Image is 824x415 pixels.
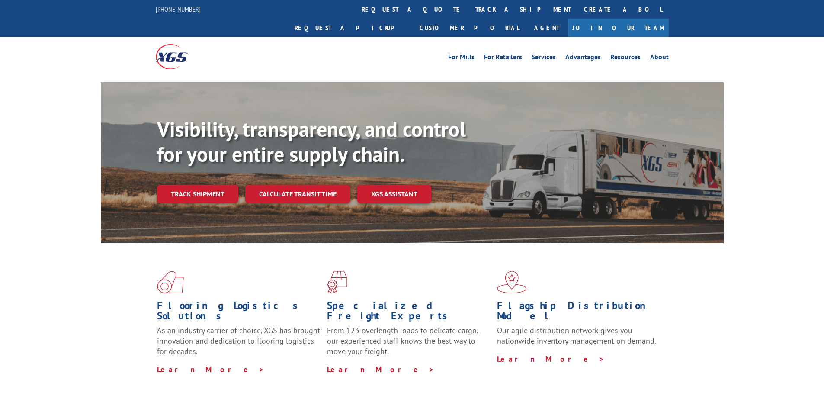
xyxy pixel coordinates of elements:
img: xgs-icon-flagship-distribution-model-red [497,271,527,293]
h1: Flagship Distribution Model [497,300,660,325]
a: For Mills [448,54,475,63]
b: Visibility, transparency, and control for your entire supply chain. [157,116,466,167]
img: xgs-icon-focused-on-flooring-red [327,271,347,293]
a: Learn More > [327,364,435,374]
a: [PHONE_NUMBER] [156,5,201,13]
span: Our agile distribution network gives you nationwide inventory management on demand. [497,325,656,346]
a: Services [532,54,556,63]
a: Customer Portal [413,19,526,37]
span: As an industry carrier of choice, XGS has brought innovation and dedication to flooring logistics... [157,325,320,356]
a: XGS ASSISTANT [357,185,431,203]
a: Track shipment [157,185,238,203]
a: Resources [610,54,641,63]
a: Request a pickup [288,19,413,37]
h1: Specialized Freight Experts [327,300,491,325]
a: About [650,54,669,63]
h1: Flooring Logistics Solutions [157,300,321,325]
a: Agent [526,19,568,37]
a: Learn More > [497,354,605,364]
img: xgs-icon-total-supply-chain-intelligence-red [157,271,184,293]
a: Advantages [565,54,601,63]
a: Calculate transit time [245,185,350,203]
p: From 123 overlength loads to delicate cargo, our experienced staff knows the best way to move you... [327,325,491,364]
a: Learn More > [157,364,265,374]
a: For Retailers [484,54,522,63]
a: Join Our Team [568,19,669,37]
